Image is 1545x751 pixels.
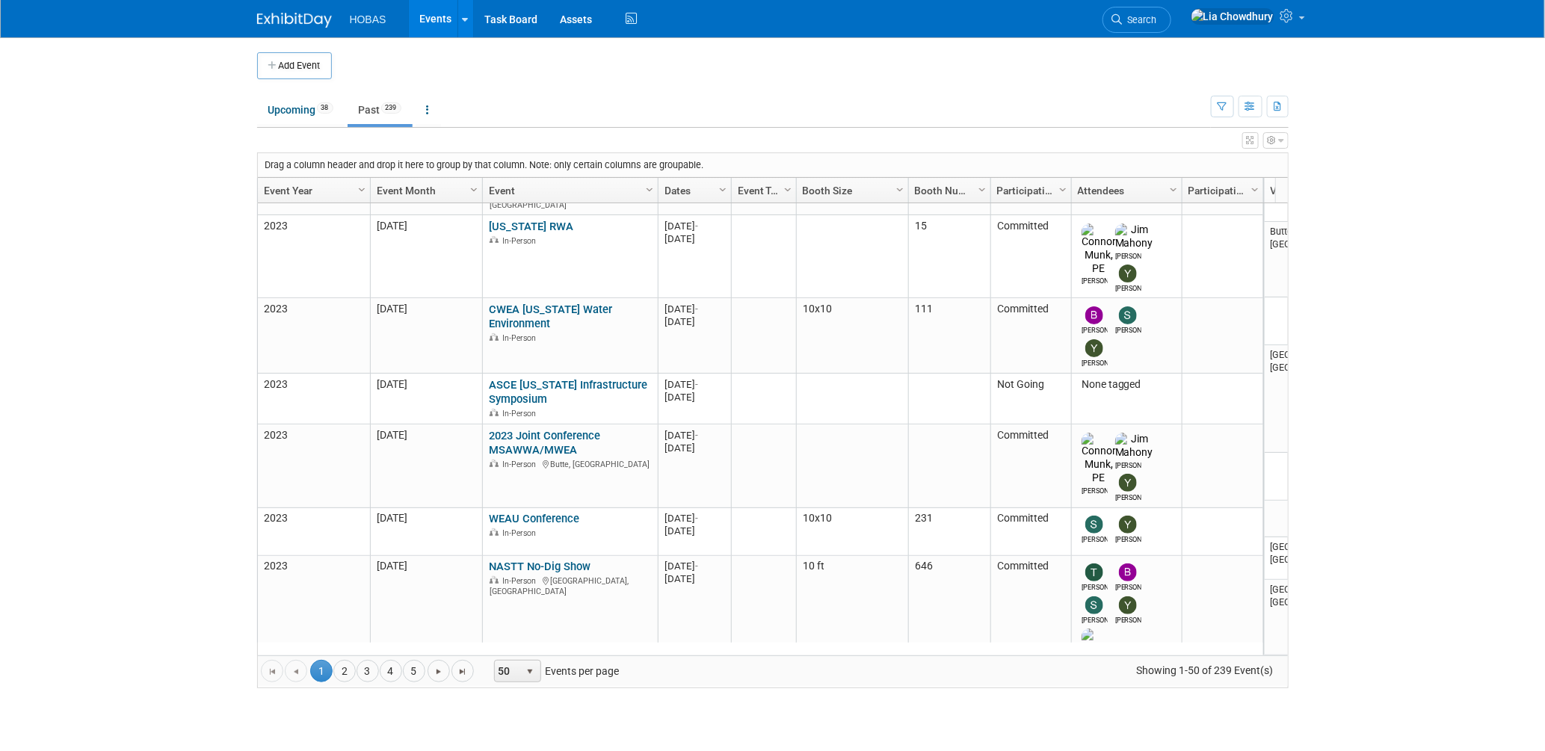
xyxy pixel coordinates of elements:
[258,424,370,507] td: 2023
[489,303,612,330] a: CWEA [US_STATE] Water Environment
[489,378,647,406] a: ASCE [US_STATE] Infrastructure Symposium
[1119,306,1137,324] img: Stephen Alston
[1191,8,1274,25] img: Lia Chowdhury
[1082,581,1108,593] div: Tom Furie
[915,178,981,203] a: Booth Number
[695,220,698,232] span: -
[908,298,990,374] td: 111
[433,666,445,678] span: Go to the next page
[990,215,1071,298] td: Committed
[1265,222,1332,297] td: Butte, [GEOGRAPHIC_DATA]
[257,96,345,124] a: Upcoming38
[489,457,651,470] div: Butte, [GEOGRAPHIC_DATA]
[695,303,698,315] span: -
[350,13,386,25] span: HOBAS
[370,424,482,507] td: [DATE]
[1085,516,1103,534] img: Stephen Alston
[1265,537,1332,580] td: [GEOGRAPHIC_DATA], [GEOGRAPHIC_DATA]
[466,178,482,200] a: Column Settings
[502,576,540,586] span: In-Person
[333,660,356,682] a: 2
[502,409,540,418] span: In-Person
[664,512,724,525] div: [DATE]
[495,661,520,682] span: 50
[1082,357,1108,368] div: Yvonne Green
[1188,178,1253,203] a: Participation Type
[664,560,724,572] div: [DATE]
[258,508,370,556] td: 2023
[285,660,307,682] a: Go to the previous page
[894,184,906,196] span: Column Settings
[261,660,283,682] a: Go to the first page
[796,556,908,697] td: 10 ft
[266,666,278,678] span: Go to the first page
[990,508,1071,556] td: Committed
[489,560,590,573] a: NASTT No-Dig Show
[502,460,540,469] span: In-Person
[370,374,482,424] td: [DATE]
[1265,580,1332,655] td: [GEOGRAPHIC_DATA], [GEOGRAPHIC_DATA]
[370,215,482,298] td: [DATE]
[1119,516,1137,534] img: Yvonne Green
[502,236,540,246] span: In-Person
[348,96,413,124] a: Past239
[1085,596,1103,614] img: Stephen Alston
[695,430,698,441] span: -
[664,572,724,585] div: [DATE]
[1123,660,1287,681] span: Showing 1-50 of 239 Event(s)
[457,666,469,678] span: Go to the last page
[490,409,499,416] img: In-Person Event
[1103,7,1171,33] a: Search
[1115,324,1141,336] div: Stephen Alston
[976,184,988,196] span: Column Settings
[780,178,796,200] a: Column Settings
[1168,184,1179,196] span: Column Settings
[664,220,724,232] div: [DATE]
[257,13,332,28] img: ExhibitDay
[1271,178,1322,203] a: Venue Location
[502,528,540,538] span: In-Person
[664,315,724,328] div: [DATE]
[490,528,499,536] img: In-Person Event
[1078,178,1172,203] a: Attendees
[664,232,724,245] div: [DATE]
[489,512,579,525] a: WEAU Conference
[803,178,898,203] a: Booth Size
[475,660,634,682] span: Events per page
[1119,596,1137,614] img: Yvonne Green
[380,660,402,682] a: 4
[1082,433,1116,485] img: Connor Munk, PE
[641,178,658,200] a: Column Settings
[1082,485,1108,496] div: Connor Munk, PE
[974,178,990,200] a: Column Settings
[1082,275,1108,286] div: Connor Munk, PE
[377,178,472,203] a: Event Month
[310,660,333,682] span: 1
[1082,614,1108,625] div: Stephen Alston
[908,508,990,556] td: 231
[715,178,731,200] a: Column Settings
[1119,265,1137,282] img: Yvonne Green
[356,184,368,196] span: Column Settings
[1082,534,1108,545] div: Stephen Alston
[490,576,499,584] img: In-Person Event
[664,429,724,442] div: [DATE]
[1115,534,1141,545] div: Yvonne Green
[990,298,1071,374] td: Committed
[451,660,474,682] a: Go to the last page
[796,508,908,556] td: 10x10
[695,379,698,390] span: -
[990,424,1071,507] td: Committed
[664,525,724,537] div: [DATE]
[524,666,536,678] span: select
[892,178,908,200] a: Column Settings
[1249,184,1261,196] span: Column Settings
[664,391,724,404] div: [DATE]
[370,298,482,374] td: [DATE]
[1115,433,1153,460] img: Jim Mahony
[796,298,908,374] td: 10x10
[1115,460,1141,471] div: Jim Mahony
[695,513,698,524] span: -
[1085,339,1103,357] img: Yvonne Green
[258,298,370,374] td: 2023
